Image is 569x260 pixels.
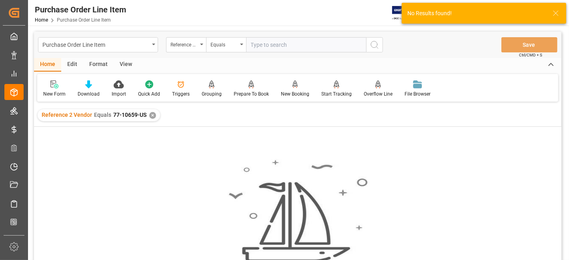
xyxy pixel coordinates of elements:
[42,112,92,118] span: Reference 2 Vendor
[43,90,66,98] div: New Form
[83,58,114,72] div: Format
[35,4,126,16] div: Purchase Order Line Item
[170,39,198,48] div: Reference 2 Vendor
[113,112,146,118] span: 77-10659-US
[138,90,160,98] div: Quick Add
[321,90,352,98] div: Start Tracking
[38,37,158,52] button: open menu
[206,37,246,52] button: open menu
[172,90,190,98] div: Triggers
[114,58,138,72] div: View
[366,37,383,52] button: search button
[78,90,100,98] div: Download
[35,17,48,23] a: Home
[202,90,222,98] div: Grouping
[166,37,206,52] button: open menu
[42,39,149,49] div: Purchase Order Line Item
[149,112,156,119] div: ✕
[501,37,557,52] button: Save
[405,90,431,98] div: File Browser
[234,90,269,98] div: Prepare To Book
[210,39,238,48] div: Equals
[407,9,545,18] div: No Results found!
[246,37,366,52] input: Type to search
[34,58,61,72] div: Home
[364,90,393,98] div: Overflow Line
[94,112,111,118] span: Equals
[392,6,420,20] img: Exertis%20JAM%20-%20Email%20Logo.jpg_1722504956.jpg
[112,90,126,98] div: Import
[281,90,309,98] div: New Booking
[61,58,83,72] div: Edit
[519,52,542,58] span: Ctrl/CMD + S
